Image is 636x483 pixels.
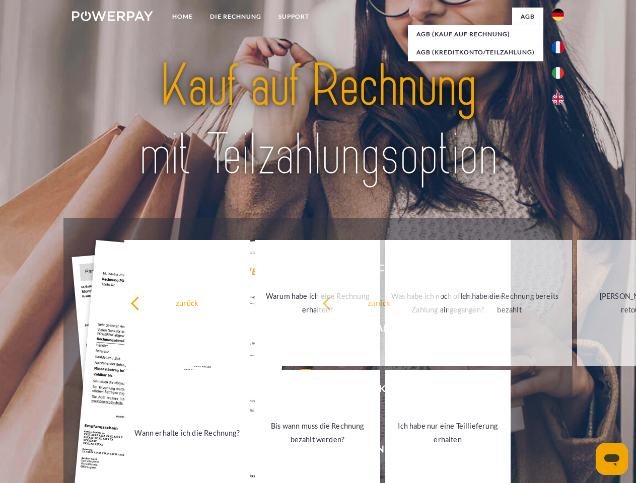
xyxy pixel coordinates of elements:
img: de [552,9,564,21]
div: Wann erhalte ich die Rechnung? [130,426,244,439]
img: en [552,93,564,105]
div: Ich habe die Rechnung bereits bezahlt [453,289,566,316]
img: title-powerpay_de.svg [96,48,540,193]
a: DIE RECHNUNG [201,8,270,26]
div: Bis wann muss die Rechnung bezahlt werden? [261,419,374,446]
div: Warum habe ich eine Rechnung erhalten? [261,289,374,316]
div: zurück [322,296,436,309]
img: it [552,67,564,79]
a: Home [164,8,201,26]
a: AGB (Kauf auf Rechnung) [408,25,543,43]
div: zurück [130,296,244,309]
img: logo-powerpay-white.svg [72,11,153,21]
a: AGB (Kreditkonto/Teilzahlung) [408,43,543,61]
a: SUPPORT [270,8,318,26]
img: fr [552,41,564,53]
a: agb [512,8,543,26]
iframe: Schaltfläche zum Öffnen des Messaging-Fensters [596,443,628,475]
div: Ich habe nur eine Teillieferung erhalten [391,419,505,446]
